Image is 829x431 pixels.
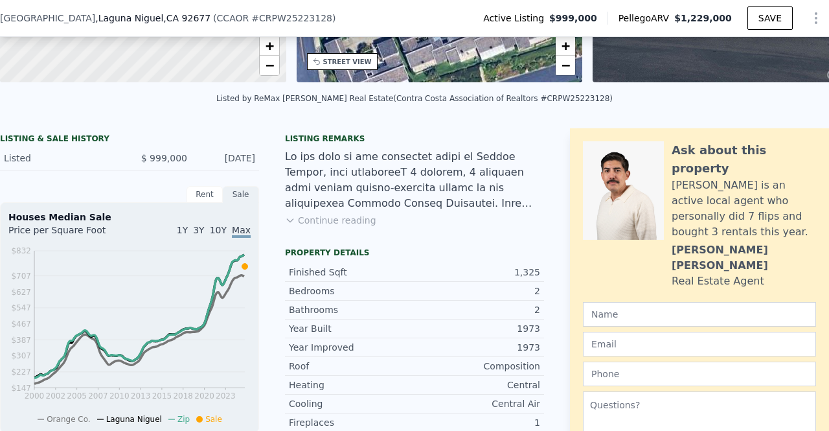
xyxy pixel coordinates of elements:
[803,5,829,31] button: Show Options
[289,266,414,279] div: Finished Sqft
[289,360,414,373] div: Roof
[414,266,540,279] div: 1,325
[414,360,540,373] div: Composition
[131,391,151,401] tspan: 2013
[414,303,540,316] div: 2
[141,153,187,163] span: $ 999,000
[414,341,540,354] div: 1973
[583,362,816,386] input: Phone
[260,56,279,75] a: Zoom out
[106,415,162,424] span: Laguna Niguel
[414,416,540,429] div: 1
[217,13,249,23] span: CCAOR
[205,415,222,424] span: Sale
[95,12,210,25] span: , Laguna Niguel
[747,6,793,30] button: SAVE
[289,379,414,391] div: Heating
[216,391,236,401] tspan: 2023
[198,152,255,165] div: [DATE]
[11,351,31,360] tspan: $307
[289,303,414,316] div: Bathrooms
[11,336,31,345] tspan: $387
[251,13,332,23] span: # CRPW25223128
[193,225,204,235] span: 3Y
[11,367,31,377] tspan: $227
[163,13,210,23] span: , CA 92677
[210,225,227,235] span: 10Y
[562,57,570,73] span: −
[46,391,66,401] tspan: 2002
[556,56,575,75] a: Zoom out
[672,242,816,274] div: [PERSON_NAME] [PERSON_NAME]
[4,152,119,165] div: Listed
[285,149,544,211] div: Lo ips dolo si ame consectet adipi el Seddoe Tempor, inci utlaboreeT 4 dolorem, 4 aliquaen admi v...
[11,288,31,297] tspan: $627
[194,391,214,401] tspan: 2020
[11,303,31,312] tspan: $547
[25,391,45,401] tspan: 2000
[265,38,273,54] span: +
[177,415,190,424] span: Zip
[11,384,31,393] tspan: $147
[173,391,193,401] tspan: 2018
[285,134,544,144] div: Listing remarks
[549,12,597,25] span: $999,000
[289,341,414,354] div: Year Improved
[11,320,31,329] tspan: $467
[619,12,675,25] span: Pellego ARV
[414,322,540,335] div: 1973
[152,391,172,401] tspan: 2015
[213,12,335,25] div: ( )
[285,214,376,227] button: Continue reading
[289,416,414,429] div: Fireplaces
[414,379,540,391] div: Central
[556,36,575,56] a: Zoom in
[223,186,259,203] div: Sale
[232,225,251,238] span: Max
[414,397,540,410] div: Central Air
[483,12,549,25] span: Active Listing
[562,38,570,54] span: +
[285,248,544,258] div: Property details
[289,397,414,410] div: Cooling
[177,225,188,235] span: 1Y
[414,285,540,297] div: 2
[11,246,31,255] tspan: $832
[323,57,372,67] div: STREET VIEW
[67,391,87,401] tspan: 2005
[583,302,816,327] input: Name
[216,94,613,103] div: Listed by ReMax [PERSON_NAME] Real Estate (Contra Costa Association of Realtors #CRPW25223128)
[187,186,223,203] div: Rent
[8,211,251,224] div: Houses Median Sale
[289,322,414,335] div: Year Built
[109,391,130,401] tspan: 2010
[8,224,130,244] div: Price per Square Foot
[583,332,816,356] input: Email
[674,13,732,23] span: $1,229,000
[47,415,90,424] span: Orange Co.
[265,57,273,73] span: −
[88,391,108,401] tspan: 2007
[11,272,31,281] tspan: $707
[672,141,816,178] div: Ask about this property
[260,36,279,56] a: Zoom in
[672,274,764,289] div: Real Estate Agent
[672,178,816,240] div: [PERSON_NAME] is an active local agent who personally did 7 flips and bought 3 rentals this year.
[289,285,414,297] div: Bedrooms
